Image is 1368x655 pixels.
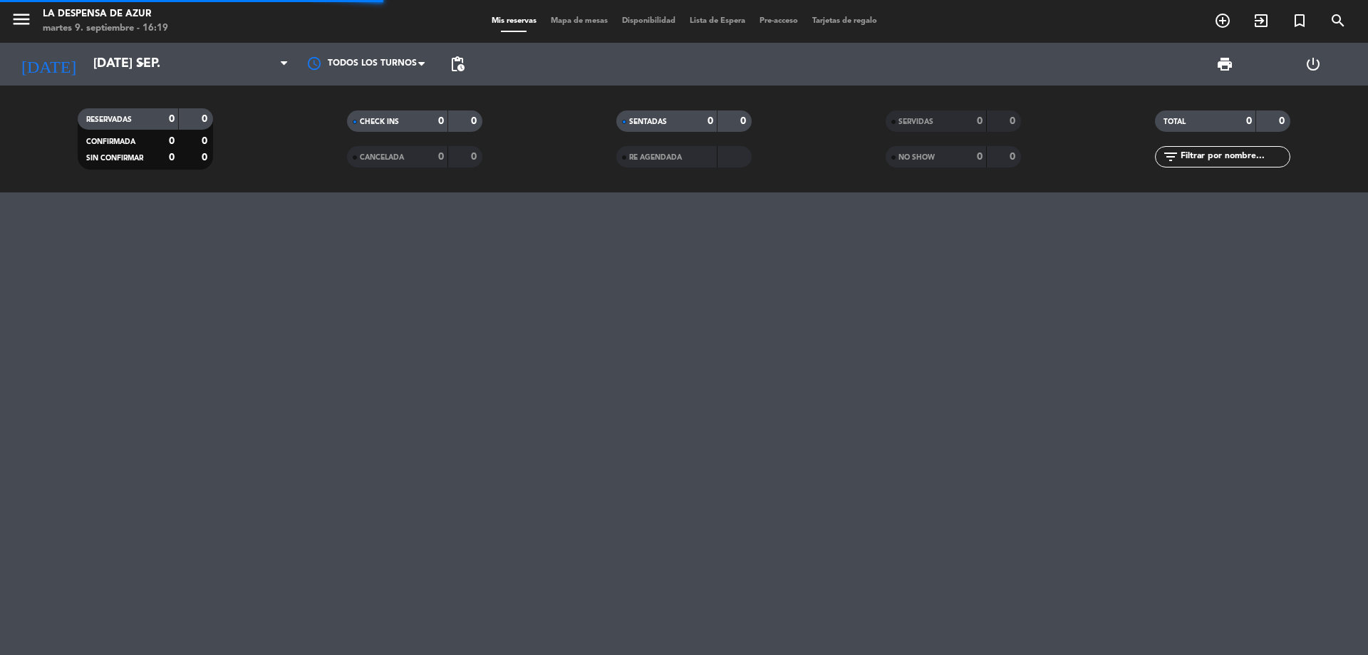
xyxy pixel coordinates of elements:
[438,152,444,162] strong: 0
[1214,12,1231,29] i: add_circle_outline
[86,155,143,162] span: SIN CONFIRMAR
[1279,116,1287,126] strong: 0
[360,154,404,161] span: CANCELADA
[1269,43,1357,86] div: LOG OUT
[805,17,884,25] span: Tarjetas de regalo
[11,9,32,30] i: menu
[1291,12,1308,29] i: turned_in_not
[1010,116,1018,126] strong: 0
[1330,12,1347,29] i: search
[1179,149,1290,165] input: Filtrar por nombre...
[11,9,32,35] button: menu
[740,116,749,126] strong: 0
[752,17,805,25] span: Pre-acceso
[133,56,150,73] i: arrow_drop_down
[977,116,983,126] strong: 0
[484,17,544,25] span: Mis reservas
[86,138,135,145] span: CONFIRMADA
[1162,148,1179,165] i: filter_list
[1253,12,1270,29] i: exit_to_app
[360,118,399,125] span: CHECK INS
[1164,118,1186,125] span: TOTAL
[898,154,935,161] span: NO SHOW
[615,17,683,25] span: Disponibilidad
[169,136,175,146] strong: 0
[202,114,210,124] strong: 0
[202,136,210,146] strong: 0
[544,17,615,25] span: Mapa de mesas
[1246,116,1252,126] strong: 0
[438,116,444,126] strong: 0
[708,116,713,126] strong: 0
[86,116,132,123] span: RESERVADAS
[898,118,933,125] span: SERVIDAS
[43,21,168,36] div: martes 9. septiembre - 16:19
[169,153,175,163] strong: 0
[169,114,175,124] strong: 0
[1216,56,1233,73] span: print
[43,7,168,21] div: La Despensa de Azur
[471,152,480,162] strong: 0
[1305,56,1322,73] i: power_settings_new
[1010,152,1018,162] strong: 0
[629,118,667,125] span: SENTADAS
[683,17,752,25] span: Lista de Espera
[471,116,480,126] strong: 0
[11,48,86,80] i: [DATE]
[202,153,210,163] strong: 0
[977,152,983,162] strong: 0
[629,154,682,161] span: RE AGENDADA
[449,56,466,73] span: pending_actions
